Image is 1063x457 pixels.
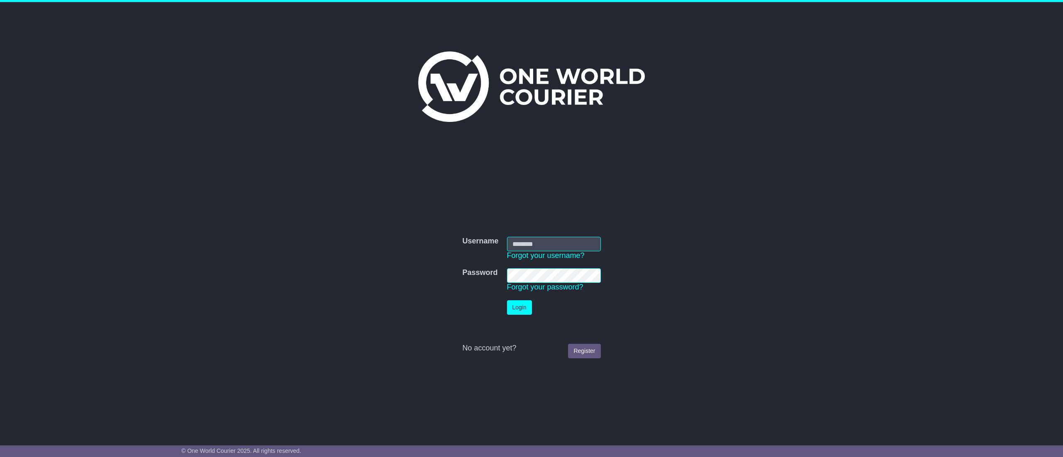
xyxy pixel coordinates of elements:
[568,344,600,358] a: Register
[462,237,498,246] label: Username
[462,268,497,277] label: Password
[462,344,600,353] div: No account yet?
[507,283,583,291] a: Forgot your password?
[507,251,585,260] a: Forgot your username?
[507,300,532,315] button: Login
[418,51,645,122] img: One World
[181,447,301,454] span: © One World Courier 2025. All rights reserved.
